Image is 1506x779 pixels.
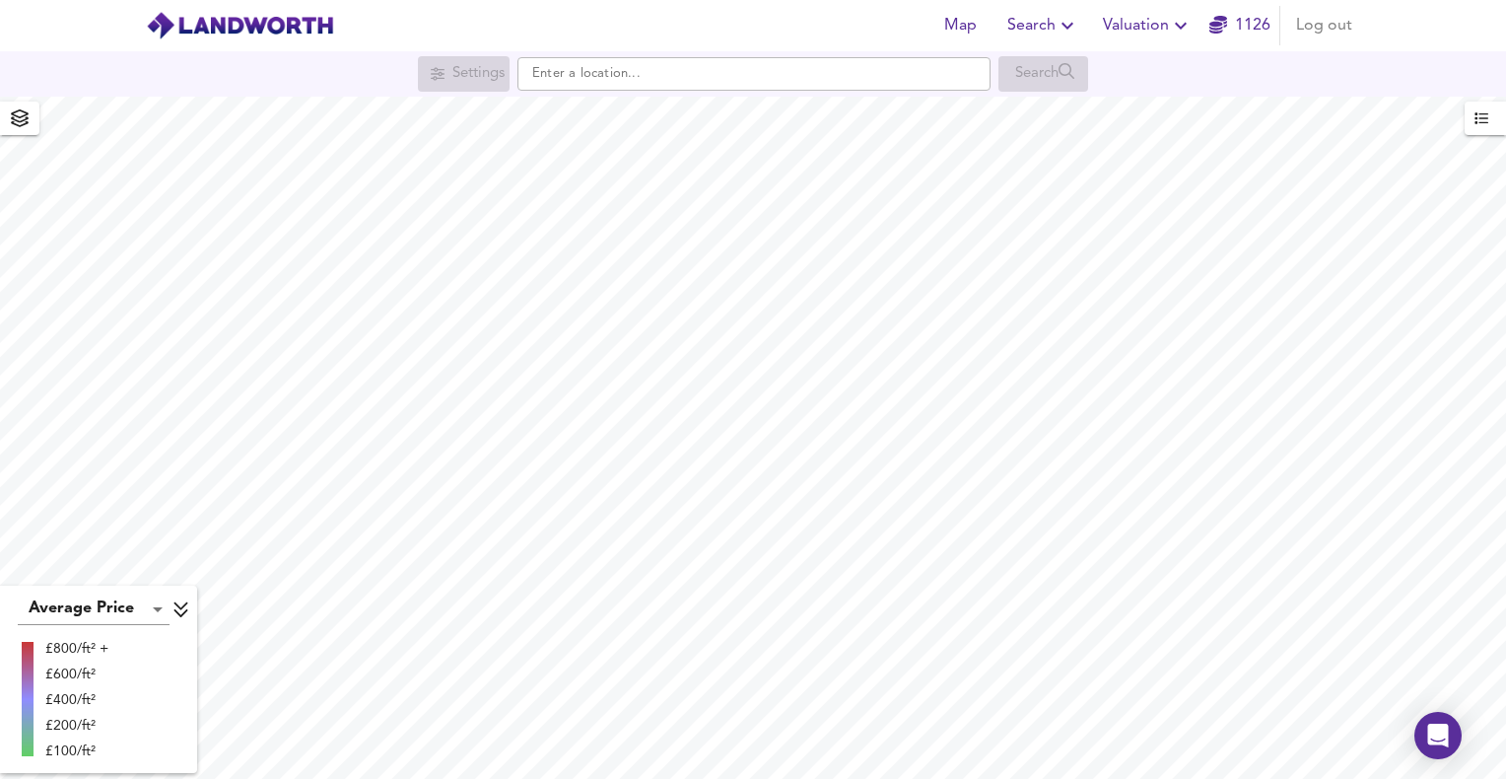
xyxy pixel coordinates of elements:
[998,56,1088,92] div: Search for a location first or explore the map
[45,639,108,659] div: £800/ft² +
[1288,6,1360,45] button: Log out
[146,11,334,40] img: logo
[1208,6,1271,45] button: 1126
[936,12,984,39] span: Map
[1103,12,1193,39] span: Valuation
[1414,712,1462,759] div: Open Intercom Messenger
[1095,6,1200,45] button: Valuation
[928,6,992,45] button: Map
[45,665,108,684] div: £600/ft²
[1007,12,1079,39] span: Search
[999,6,1087,45] button: Search
[18,594,170,625] div: Average Price
[45,716,108,736] div: £200/ft²
[517,57,991,91] input: Enter a location...
[418,56,510,92] div: Search for a location first or explore the map
[1296,12,1352,39] span: Log out
[45,690,108,710] div: £400/ft²
[1209,12,1270,39] a: 1126
[45,742,108,761] div: £100/ft²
